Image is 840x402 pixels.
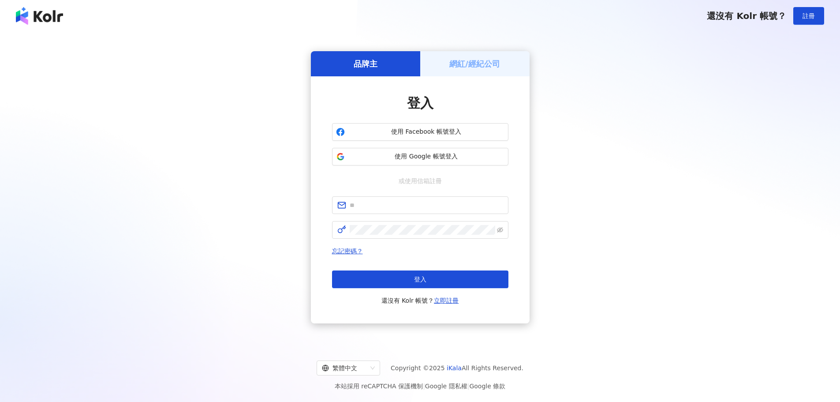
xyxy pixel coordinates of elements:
[707,11,786,21] span: 還沒有 Kolr 帳號？
[381,295,459,306] span: 還沒有 Kolr 帳號？
[407,95,433,111] span: 登入
[497,227,503,233] span: eye-invisible
[332,123,508,141] button: 使用 Facebook 帳號登入
[332,271,508,288] button: 登入
[467,383,470,390] span: |
[447,364,462,372] a: iKala
[391,363,523,373] span: Copyright © 2025 All Rights Reserved.
[348,128,504,136] span: 使用 Facebook 帳號登入
[354,58,377,69] h5: 品牌主
[423,383,425,390] span: |
[449,58,500,69] h5: 網紅/經紀公司
[332,248,363,255] a: 忘記密碼？
[469,383,505,390] a: Google 條款
[425,383,467,390] a: Google 隱私權
[348,152,504,161] span: 使用 Google 帳號登入
[793,7,824,25] button: 註冊
[16,7,63,25] img: logo
[803,12,815,19] span: 註冊
[335,381,505,391] span: 本站採用 reCAPTCHA 保護機制
[414,276,426,283] span: 登入
[322,361,367,375] div: 繁體中文
[434,297,459,304] a: 立即註冊
[332,148,508,165] button: 使用 Google 帳號登入
[392,176,448,186] span: 或使用信箱註冊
